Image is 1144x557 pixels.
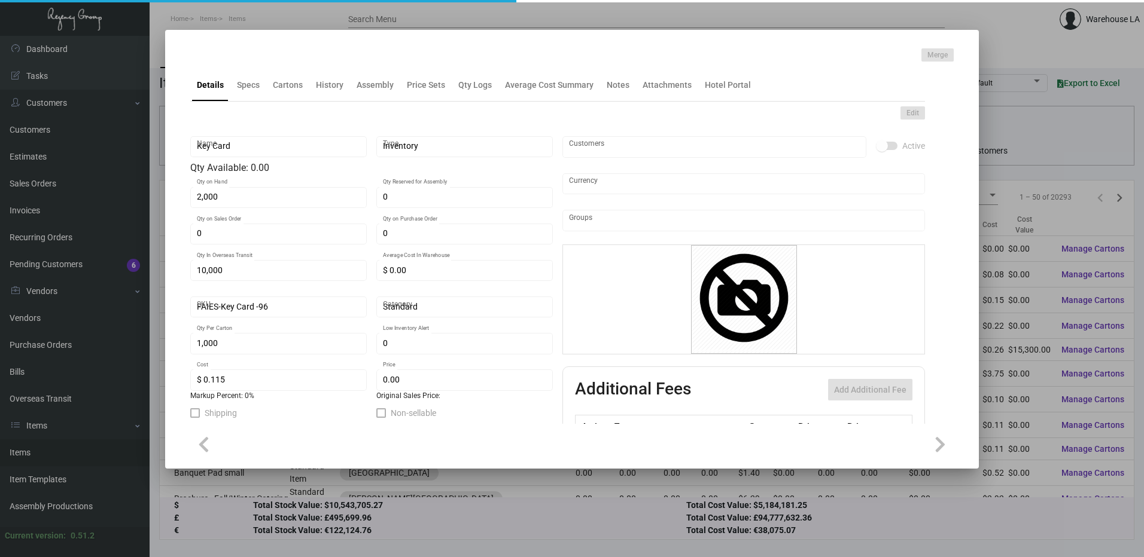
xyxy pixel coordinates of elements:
div: Assembly [357,79,394,91]
div: Details [197,79,224,91]
th: Price type [844,415,898,436]
span: Active [902,139,925,153]
button: Edit [900,106,925,120]
span: Non-sellable [391,406,436,420]
span: Add Additional Fee [834,385,906,394]
button: Merge [921,48,954,62]
div: Attachments [643,79,692,91]
input: Add new.. [569,216,919,225]
div: Cartons [273,79,303,91]
div: Price Sets [407,79,445,91]
div: Average Cost Summary [505,79,594,91]
div: Specs [237,79,260,91]
th: Type [611,415,746,436]
div: Hotel Portal [705,79,751,91]
th: Cost [746,415,795,436]
span: Edit [906,108,919,118]
input: Add new.. [569,142,860,152]
div: Qty Logs [458,79,492,91]
div: 0.51.2 [71,530,95,542]
div: Notes [607,79,629,91]
th: Price [795,415,844,436]
div: Qty Available: 0.00 [190,161,553,175]
h2: Additional Fees [575,379,691,400]
span: Merge [927,50,948,60]
div: History [316,79,343,91]
div: Current version: [5,530,66,542]
button: Add Additional Fee [828,379,912,400]
th: Active [576,415,612,436]
span: Shipping [205,406,237,420]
